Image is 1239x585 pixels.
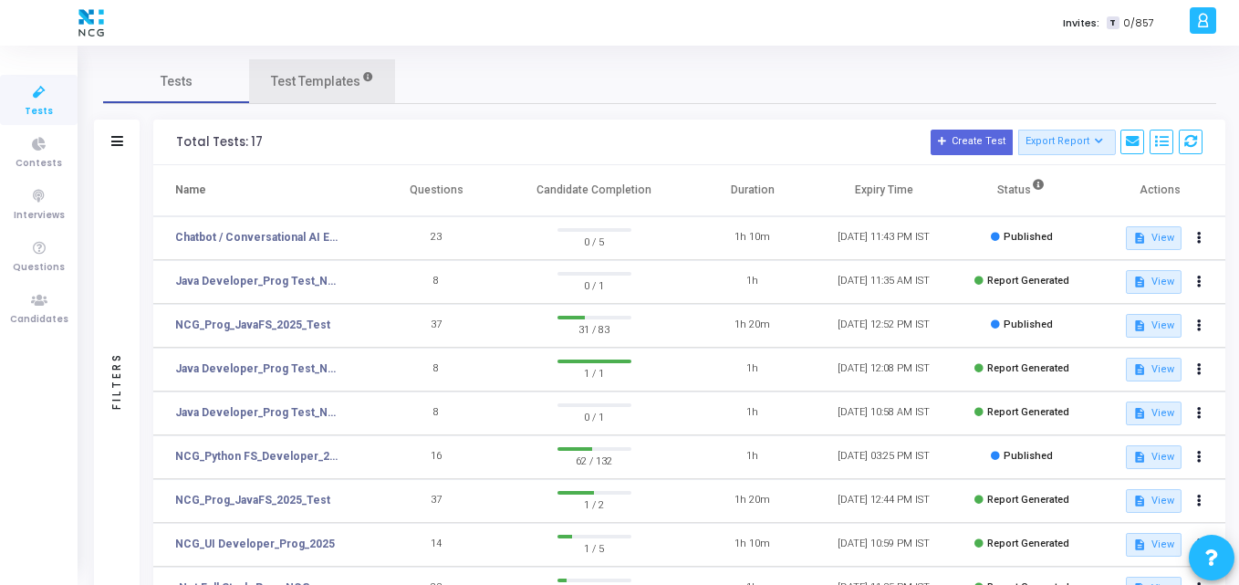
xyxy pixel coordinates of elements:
[1133,319,1146,332] mat-icon: description
[818,435,950,479] td: [DATE] 03:25 PM IST
[175,273,343,289] a: Java Developer_Prog Test_NCG
[687,304,818,348] td: 1h 20m
[1133,363,1146,376] mat-icon: description
[1133,451,1146,464] mat-icon: description
[557,451,631,469] span: 62 / 132
[1126,402,1182,425] button: View
[370,523,502,567] td: 14
[818,523,950,567] td: [DATE] 10:59 PM IST
[370,216,502,260] td: 23
[1126,358,1182,381] button: View
[1126,533,1182,557] button: View
[370,260,502,304] td: 8
[557,363,631,381] span: 1 / 1
[818,216,950,260] td: [DATE] 11:43 PM IST
[557,319,631,338] span: 31 / 83
[502,165,687,216] th: Candidate Completion
[370,304,502,348] td: 37
[1004,450,1053,462] span: Published
[687,523,818,567] td: 1h 10m
[10,312,68,328] span: Candidates
[370,479,502,523] td: 37
[1133,538,1146,551] mat-icon: description
[153,165,370,216] th: Name
[557,538,631,557] span: 1 / 5
[987,494,1069,506] span: Report Generated
[818,260,950,304] td: [DATE] 11:35 AM IST
[175,317,330,333] a: NCG_Prog_JavaFS_2025_Test
[370,348,502,392] td: 8
[557,495,631,513] span: 1 / 2
[16,156,62,172] span: Contests
[818,165,950,216] th: Expiry Time
[557,407,631,425] span: 0 / 1
[1018,130,1116,155] button: Export Report
[1126,226,1182,250] button: View
[1126,314,1182,338] button: View
[161,72,193,91] span: Tests
[1123,16,1154,31] span: 0/857
[987,362,1069,374] span: Report Generated
[109,280,125,481] div: Filters
[687,479,818,523] td: 1h 20m
[175,492,330,508] a: NCG_Prog_JavaFS_2025_Test
[557,276,631,294] span: 0 / 1
[687,392,818,435] td: 1h
[687,348,818,392] td: 1h
[1094,165,1225,216] th: Actions
[175,448,343,465] a: NCG_Python FS_Developer_2025
[987,275,1069,287] span: Report Generated
[370,392,502,435] td: 8
[931,130,1013,155] button: Create Test
[687,260,818,304] td: 1h
[14,208,65,224] span: Interviews
[1133,407,1146,420] mat-icon: description
[687,216,818,260] td: 1h 10m
[818,392,950,435] td: [DATE] 10:58 AM IST
[175,536,335,552] a: NCG_UI Developer_Prog_2025
[687,165,818,216] th: Duration
[1133,276,1146,288] mat-icon: description
[818,348,950,392] td: [DATE] 12:08 PM IST
[1133,495,1146,507] mat-icon: description
[950,165,1094,216] th: Status
[1133,232,1146,245] mat-icon: description
[176,135,263,150] div: Total Tests: 17
[687,435,818,479] td: 1h
[1126,489,1182,513] button: View
[987,406,1069,418] span: Report Generated
[818,304,950,348] td: [DATE] 12:52 PM IST
[1004,231,1053,243] span: Published
[175,229,343,245] a: Chatbot / Conversational AI Engineer Assessment
[370,435,502,479] td: 16
[987,538,1069,549] span: Report Generated
[74,5,109,41] img: logo
[175,360,343,377] a: Java Developer_Prog Test_NCG
[271,72,360,91] span: Test Templates
[1063,16,1099,31] label: Invites:
[557,232,631,250] span: 0 / 5
[818,479,950,523] td: [DATE] 12:44 PM IST
[1126,270,1182,294] button: View
[13,260,65,276] span: Questions
[1004,319,1053,330] span: Published
[370,165,502,216] th: Questions
[175,404,343,421] a: Java Developer_Prog Test_NCG
[1126,445,1182,469] button: View
[1107,16,1119,30] span: T
[25,104,53,120] span: Tests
